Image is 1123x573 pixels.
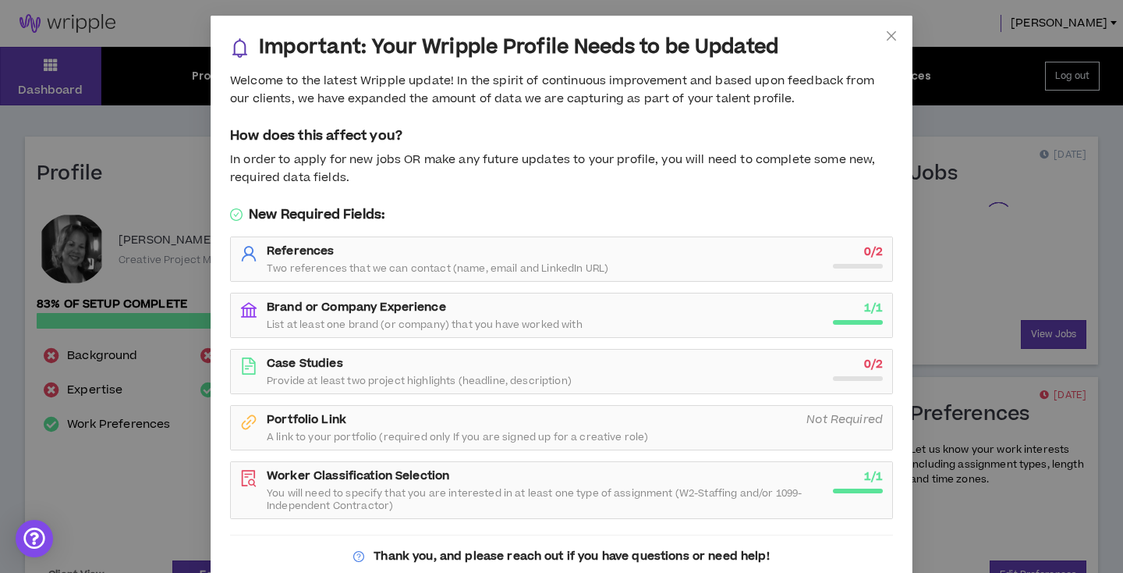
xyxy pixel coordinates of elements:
[267,375,572,387] span: Provide at least two project highlights (headline, description)
[230,151,893,187] div: In order to apply for new jobs OR make any future updates to your profile, you will need to compl...
[240,470,257,487] span: file-search
[267,468,449,484] strong: Worker Classification Selection
[240,358,257,375] span: file-text
[267,262,608,275] span: Two references that we can contact (name, email and LinkedIn URL)
[864,244,883,260] strong: 0 / 2
[374,548,769,564] strong: Thank you, and please reach out if you have questions or need help!
[267,319,583,331] span: List at least one brand (or company) that you have worked with
[230,208,243,221] span: check-circle
[864,300,883,316] strong: 1 / 1
[230,205,893,224] h5: New Required Fields:
[230,73,893,108] div: Welcome to the latest Wripple update! In the spirit of continuous improvement and based upon feed...
[267,431,648,443] span: A link to your portfolio (required only If you are signed up for a creative role)
[267,411,346,428] strong: Portfolio Link
[806,411,883,428] i: Not Required
[230,38,250,58] span: bell
[240,245,257,262] span: user
[240,414,257,431] span: link
[240,301,257,319] span: bank
[16,520,53,557] div: Open Intercom Messenger
[267,299,446,315] strong: Brand or Company Experience
[353,551,364,562] span: question-circle
[885,30,898,42] span: close
[267,243,334,259] strong: References
[864,356,883,372] strong: 0 / 2
[230,126,893,145] h5: How does this affect you?
[864,468,883,485] strong: 1 / 1
[870,16,912,58] button: Close
[259,35,778,60] h3: Important: Your Wripple Profile Needs to be Updated
[267,355,343,372] strong: Case Studies
[267,487,824,512] span: You will need to specify that you are interested in at least one type of assignment (W2-Staffing ...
